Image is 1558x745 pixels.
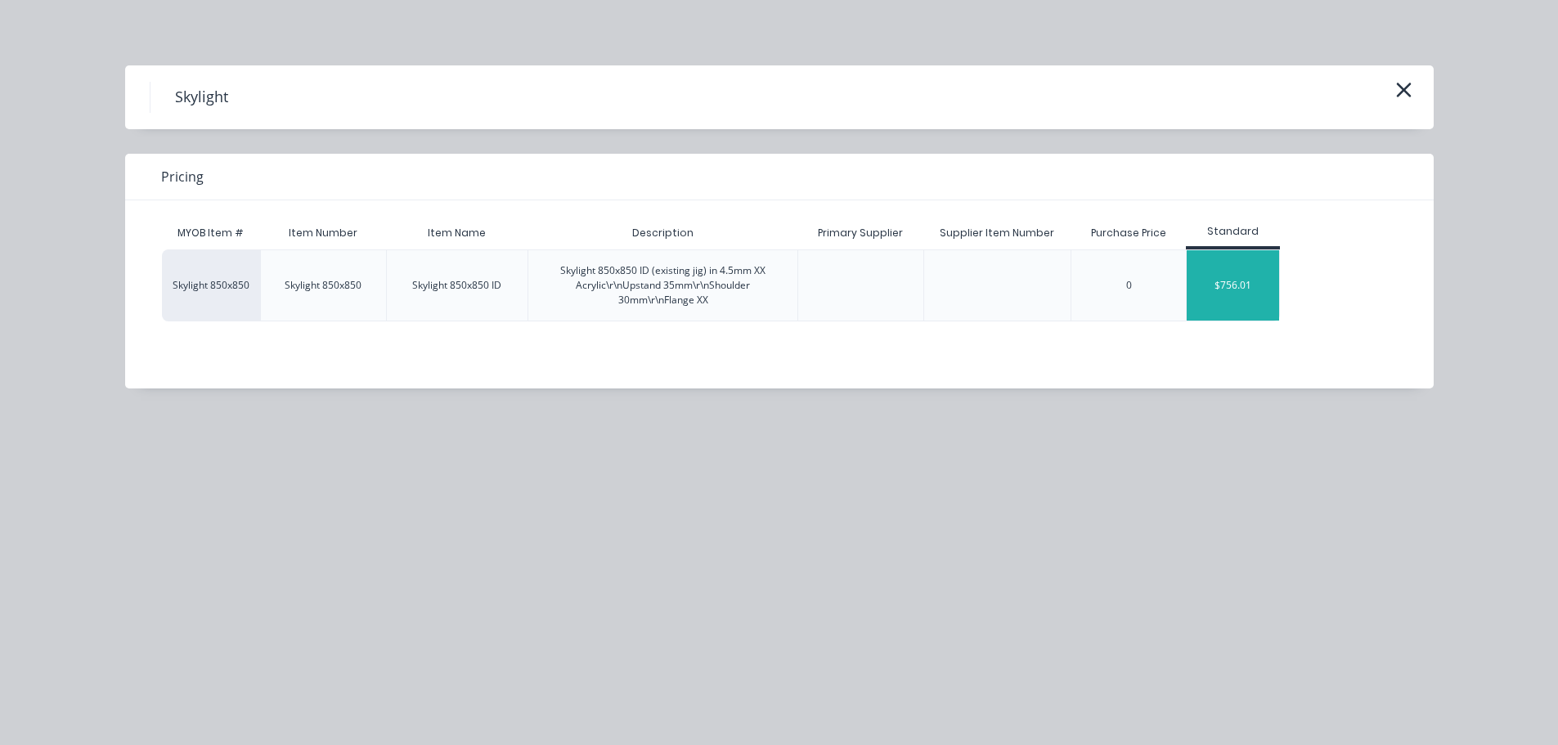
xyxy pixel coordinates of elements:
div: MYOB Item # [162,217,260,249]
div: Primary Supplier [805,213,916,254]
div: Skylight 850x850 [285,278,361,293]
div: Skylight 850x850 [162,249,260,321]
div: Standard [1186,224,1280,239]
h4: Skylight [150,82,253,113]
div: Supplier Item Number [927,213,1067,254]
div: Skylight 850x850 ID [412,278,501,293]
div: Skylight 850x850 ID (existing jig) in 4.5mm XX Acrylic\r\nUpstand 35mm\r\nShoulder 30mm\r\nFlange XX [541,263,784,307]
div: Item Name [415,213,499,254]
div: Purchase Price [1078,213,1179,254]
div: Item Number [276,213,370,254]
div: 0 [1126,278,1132,293]
span: Pricing [161,167,204,186]
div: Description [619,213,707,254]
div: $756.01 [1187,250,1279,321]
